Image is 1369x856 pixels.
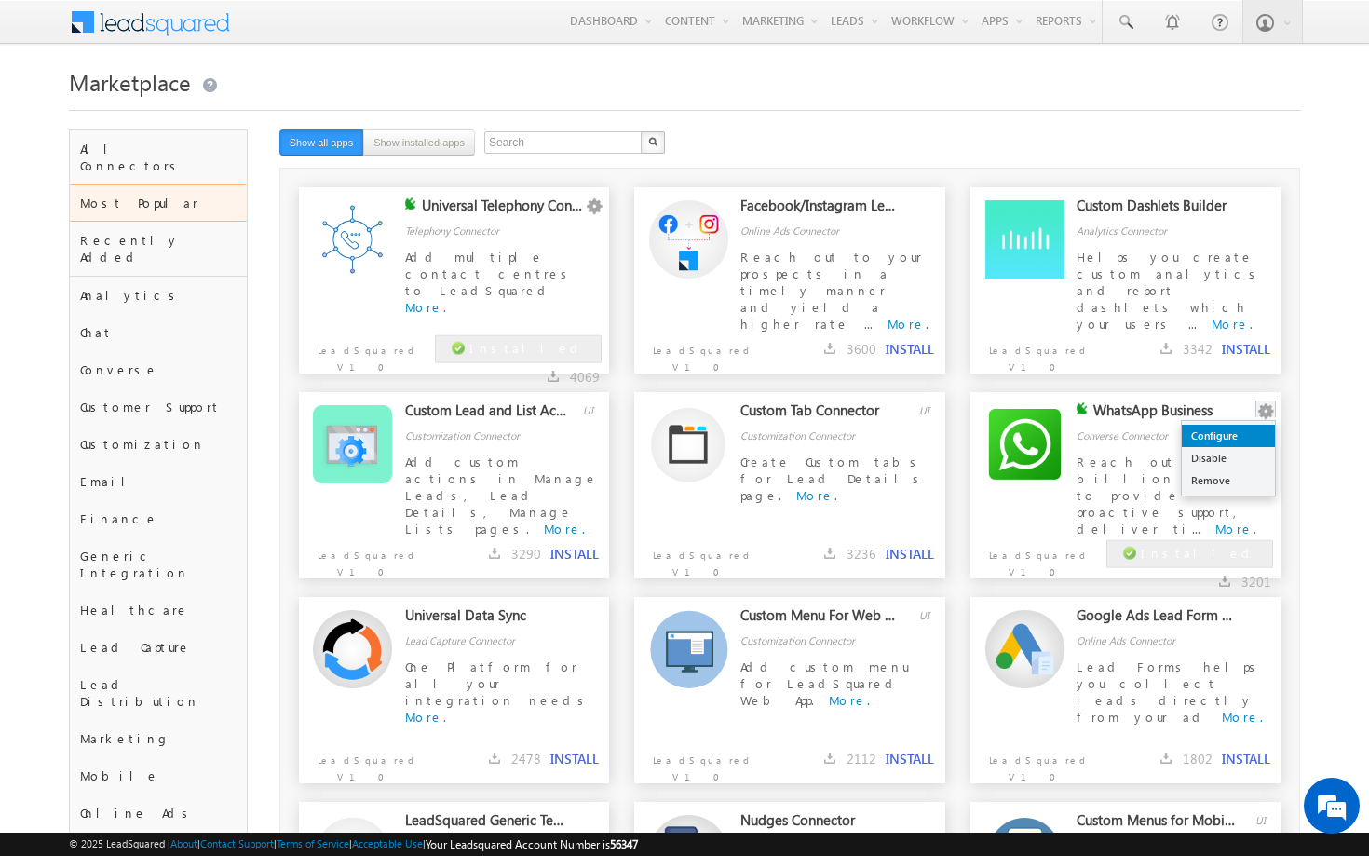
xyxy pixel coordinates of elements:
[511,545,541,563] span: 3290
[847,340,876,358] span: 3600
[1077,811,1239,837] div: Custom Menus for Mobile App
[847,545,876,563] span: 3236
[405,454,598,537] span: Add custom actions in Manage Leads, Lead Details, Manage Lists pages.
[1182,469,1275,492] a: Remove
[405,401,567,428] div: Custom Lead and List Actions
[70,795,247,832] div: Online Ads
[279,129,364,156] button: Show all apps
[405,197,417,210] img: checking status
[634,537,759,580] p: LeadSquared V1.0
[1182,425,1275,447] a: Configure
[70,666,247,720] div: Lead Distribution
[824,548,835,559] img: downloads
[405,709,446,725] a: More.
[1160,753,1172,764] img: downloads
[970,333,1095,375] p: LeadSquared V1.0
[649,200,728,279] img: Alternate Logo
[740,659,908,708] span: Add custom menu for LeadSquared Web App.
[70,720,247,757] div: Marketing
[550,751,599,768] button: INSTALL
[70,537,247,591] div: Generic Integration
[313,405,392,484] img: Alternate Logo
[886,341,934,358] button: INSTALL
[570,368,600,386] span: 4069
[1183,750,1213,768] span: 1802
[70,591,247,629] div: Healthcare
[1160,343,1172,354] img: downloads
[277,837,349,849] a: Terms of Service
[70,314,247,351] div: Chat
[405,606,567,632] div: Universal Data Sync
[170,837,197,849] a: About
[97,98,313,122] div: Chat with us now
[886,751,934,768] button: INSTALL
[70,426,247,463] div: Customization
[352,837,423,849] a: Acceptable Use
[1241,573,1271,591] span: 3201
[489,753,500,764] img: downloads
[1093,401,1255,428] div: WhatsApp Business
[886,546,934,563] button: INSTALL
[363,129,475,156] button: Show installed apps
[70,277,247,314] div: Analytics
[69,836,638,853] span: © 2025 LeadSquared | | | | |
[970,537,1095,580] p: LeadSquared V1.0
[740,811,902,837] div: Nudges Connector
[305,9,350,54] div: Minimize live chat window
[200,837,274,849] a: Contact Support
[1077,402,1089,414] img: checking status
[610,837,638,851] span: 56347
[985,610,1064,689] img: Alternate Logo
[888,316,928,332] a: More.
[299,333,424,375] p: LeadSquared V1.0
[70,629,247,666] div: Lead Capture
[634,742,759,785] p: LeadSquared V1.0
[70,351,247,388] div: Converse
[550,546,599,563] button: INSTALL
[1222,751,1270,768] button: INSTALL
[405,811,567,837] div: LeadSquared Generic Telephony Connector
[1219,576,1230,587] img: downloads
[69,67,191,97] span: Marketplace
[740,454,926,503] span: Create Custom tabs for Lead Details page.
[1222,341,1270,358] button: INSTALL
[985,200,1064,279] img: Alternate Logo
[1141,545,1256,561] span: Installed
[24,172,340,558] textarea: Type your message and hit 'Enter'
[649,610,728,688] img: Alternate Logo
[313,200,392,279] img: Alternate Logo
[405,249,574,298] span: Add multiple contact centres to LeadSquared
[824,343,835,354] img: downloads
[70,222,247,276] div: Recently Added
[648,137,657,146] img: Search
[70,130,247,184] div: All Connectors
[70,757,247,795] div: Mobile
[544,521,585,537] a: More.
[405,299,446,315] a: More.
[829,692,870,708] a: More.
[299,537,424,580] p: LeadSquared V1.0
[469,340,585,356] span: Installed
[313,610,392,689] img: Alternate Logo
[1077,249,1262,332] span: Helps you create custom analytics and report dashlets which your users ...
[634,333,759,375] p: LeadSquared V1.0
[70,500,247,537] div: Finance
[405,659,590,708] span: One Platform for all your integration needs
[299,742,424,785] p: LeadSquared V1.0
[1077,606,1239,632] div: Google Ads Lead Form Connector
[511,750,541,768] span: 2478
[740,606,902,632] div: Custom Menu For Web App
[70,463,247,500] div: Email
[824,753,835,764] img: downloads
[1077,454,1263,537] span: Reach out to 1.5 billion users to provide proactive support, deliver ti...
[489,548,500,559] img: downloads
[548,371,559,382] img: downloads
[253,574,338,599] em: Start Chat
[1183,340,1213,358] span: 3342
[985,405,1064,484] img: Alternate Logo
[32,98,78,122] img: d_60004797649_company_0_60004797649
[422,197,584,223] div: Universal Telephony Connector
[970,742,1095,785] p: LeadSquared V1.0
[1077,197,1239,223] div: Custom Dashlets Builder
[651,407,725,482] img: Alternate Logo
